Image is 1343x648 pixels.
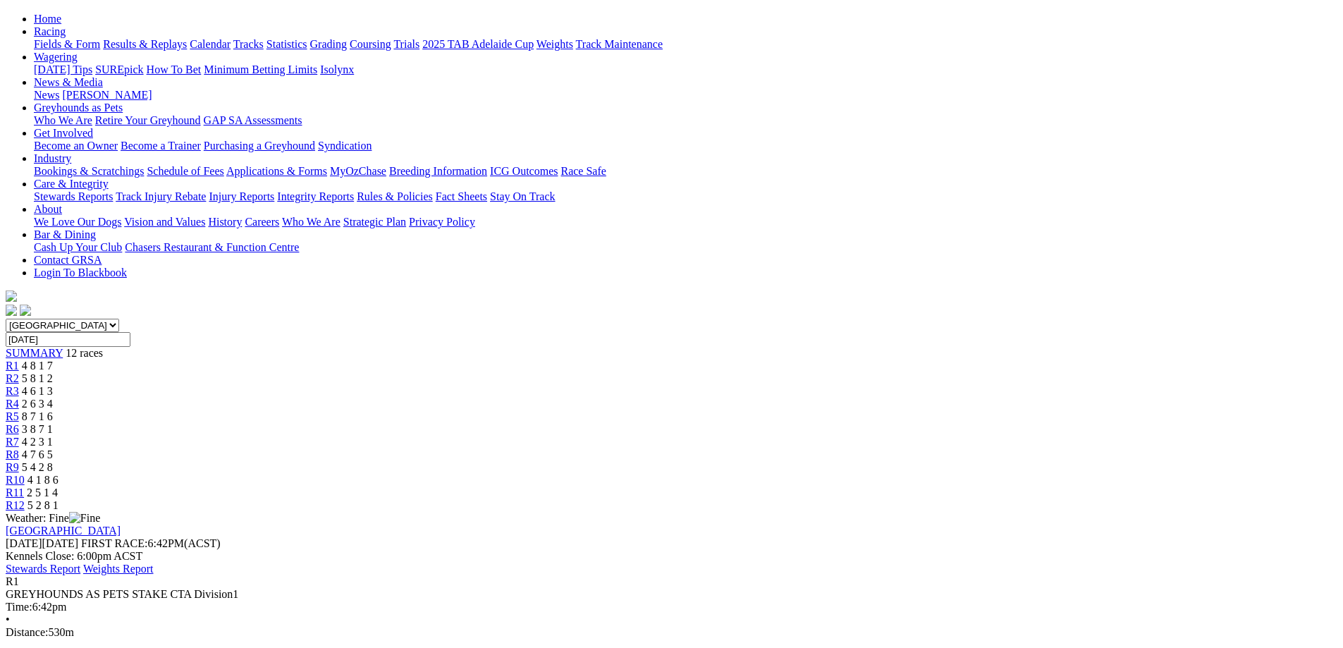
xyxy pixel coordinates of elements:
img: logo-grsa-white.png [6,291,17,302]
a: Fact Sheets [436,190,487,202]
a: Careers [245,216,279,228]
a: Fields & Form [34,38,100,50]
a: R10 [6,474,25,486]
span: [DATE] [6,537,42,549]
div: Wagering [34,63,1337,76]
div: Care & Integrity [34,190,1337,203]
div: Greyhounds as Pets [34,114,1337,127]
img: Fine [69,512,100,525]
a: Who We Are [282,216,341,228]
a: Bookings & Scratchings [34,165,144,177]
span: 4 8 1 7 [22,360,53,372]
div: Kennels Close: 6:00pm ACST [6,550,1337,563]
input: Select date [6,332,130,347]
a: R8 [6,448,19,460]
span: Time: [6,601,32,613]
span: Weather: Fine [6,512,100,524]
a: R5 [6,410,19,422]
a: [PERSON_NAME] [62,89,152,101]
a: Wagering [34,51,78,63]
a: Isolynx [320,63,354,75]
div: 6:42pm [6,601,1337,613]
a: Track Maintenance [576,38,663,50]
span: 5 4 2 8 [22,461,53,473]
a: Injury Reports [209,190,274,202]
a: Get Involved [34,127,93,139]
a: Chasers Restaurant & Function Centre [125,241,299,253]
a: R3 [6,385,19,397]
a: Calendar [190,38,231,50]
a: R7 [6,436,19,448]
a: Privacy Policy [409,216,475,228]
span: 4 7 6 5 [22,448,53,460]
a: Applications & Forms [226,165,327,177]
span: 2 6 3 4 [22,398,53,410]
a: Tracks [233,38,264,50]
a: ICG Outcomes [490,165,558,177]
span: 12 races [66,347,103,359]
a: Minimum Betting Limits [204,63,317,75]
a: 2025 TAB Adelaide Cup [422,38,534,50]
a: Stewards Reports [34,190,113,202]
a: SUMMARY [6,347,63,359]
a: Schedule of Fees [147,165,223,177]
a: R11 [6,487,24,499]
div: GREYHOUNDS AS PETS STAKE CTA Division1 [6,588,1337,601]
a: GAP SA Assessments [204,114,302,126]
a: Vision and Values [124,216,205,228]
span: 8 7 1 6 [22,410,53,422]
a: Results & Replays [103,38,187,50]
span: FIRST RACE: [81,537,147,549]
a: Become a Trainer [121,140,201,152]
a: R6 [6,423,19,435]
a: Track Injury Rebate [116,190,206,202]
a: Who We Are [34,114,92,126]
a: SUREpick [95,63,143,75]
a: History [208,216,242,228]
a: Greyhounds as Pets [34,102,123,114]
span: 6:42PM(ACST) [81,537,221,549]
span: 2 5 1 4 [27,487,58,499]
a: Strategic Plan [343,216,406,228]
span: Distance: [6,626,48,638]
a: Racing [34,25,66,37]
div: Racing [34,38,1337,51]
a: R9 [6,461,19,473]
a: News & Media [34,76,103,88]
div: News & Media [34,89,1337,102]
div: Get Involved [34,140,1337,152]
a: Care & Integrity [34,178,109,190]
span: • [6,613,10,625]
span: 3 8 7 1 [22,423,53,435]
a: News [34,89,59,101]
a: Become an Owner [34,140,118,152]
div: 530m [6,626,1337,639]
a: Trials [393,38,419,50]
a: Cash Up Your Club [34,241,122,253]
img: twitter.svg [20,305,31,316]
a: R4 [6,398,19,410]
a: Grading [310,38,347,50]
a: R1 [6,360,19,372]
span: R12 [6,499,25,511]
a: Rules & Policies [357,190,433,202]
span: [DATE] [6,537,78,549]
span: 4 2 3 1 [22,436,53,448]
a: Weights Report [83,563,154,575]
a: Stewards Report [6,563,80,575]
div: About [34,216,1337,228]
span: R2 [6,372,19,384]
span: R1 [6,575,19,587]
a: Login To Blackbook [34,267,127,279]
a: Purchasing a Greyhound [204,140,315,152]
a: Breeding Information [389,165,487,177]
a: Contact GRSA [34,254,102,266]
a: Statistics [266,38,307,50]
a: Syndication [318,140,372,152]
